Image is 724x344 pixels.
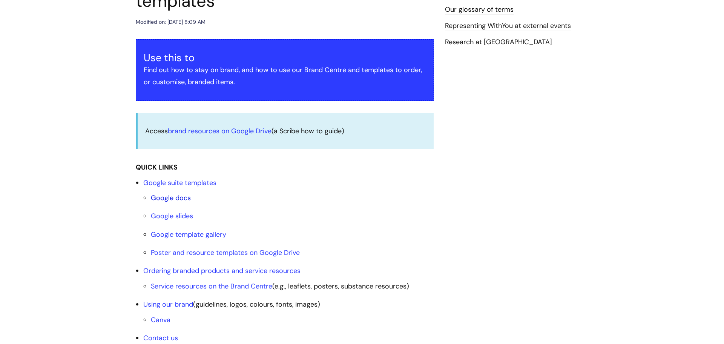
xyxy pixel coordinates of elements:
[151,193,191,202] a: Google docs
[143,266,301,275] a: Ordering branded products and service resources
[136,163,178,172] strong: QUICK LINKS
[144,52,426,64] h3: Use this to
[144,64,426,88] p: Find out how to stay on brand, and how to use our Brand Centre and templates to order, or customi...
[445,37,552,47] a: Research at [GEOGRAPHIC_DATA]
[151,282,272,291] a: Service resources on the Brand Centre
[145,125,426,137] p: Access (a Scribe how to guide)
[445,21,571,31] a: Representing WithYou at external events
[136,17,206,27] div: Modified on: [DATE] 8:09 AM
[151,230,226,239] a: Google template gallery
[151,211,193,221] a: Google slides
[143,333,178,342] a: Contact us
[151,248,300,257] a: Poster and resource templates on Google Drive
[143,178,216,187] a: Google suite templates
[151,315,170,324] a: Canva
[143,300,193,309] a: Using our brand
[168,126,271,136] a: brand resources on Google Drive
[143,298,434,326] li: (guidelines, logos, colours, fonts, images)
[445,5,514,15] a: Our glossary of terms
[151,280,434,292] li: (e.g., leaflets, posters, substance resources)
